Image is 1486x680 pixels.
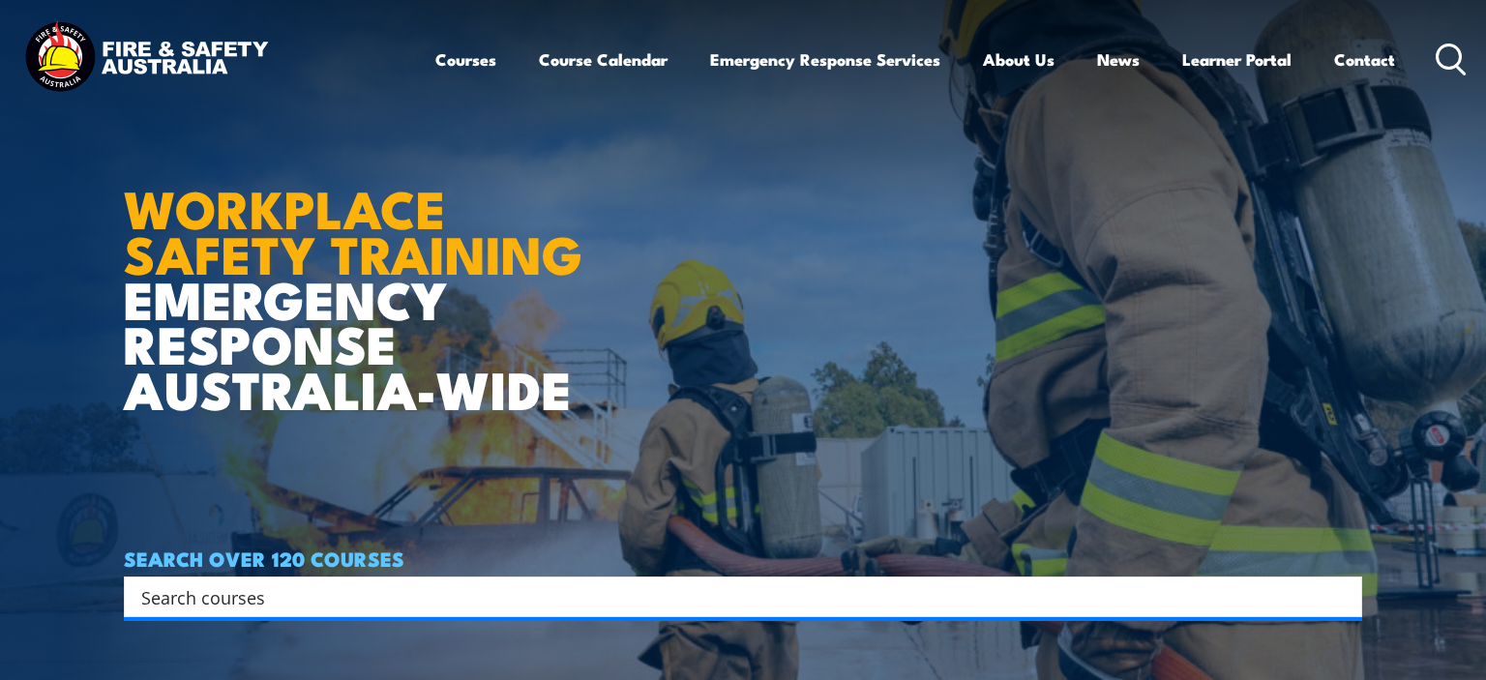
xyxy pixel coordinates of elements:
[710,34,940,85] a: Emergency Response Services
[1328,583,1355,610] button: Search magnifier button
[145,583,1323,610] form: Search form
[124,166,582,292] strong: WORKPLACE SAFETY TRAINING
[1334,34,1395,85] a: Contact
[1097,34,1140,85] a: News
[141,582,1320,611] input: Search input
[983,34,1055,85] a: About Us
[435,34,496,85] a: Courses
[1182,34,1292,85] a: Learner Portal
[124,547,1362,569] h4: SEARCH OVER 120 COURSES
[539,34,668,85] a: Course Calendar
[124,136,597,411] h1: EMERGENCY RESPONSE AUSTRALIA-WIDE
